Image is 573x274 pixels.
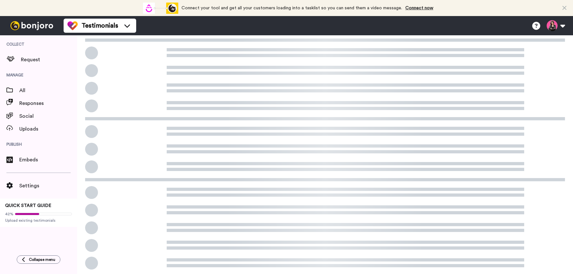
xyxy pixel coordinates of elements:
[143,3,178,14] div: animation
[21,56,77,64] span: Request
[19,99,77,107] span: Responses
[19,112,77,120] span: Social
[8,21,56,30] img: bj-logo-header-white.svg
[67,21,78,31] img: tm-color.svg
[19,125,77,133] span: Uploads
[17,255,60,264] button: Collapse menu
[5,211,13,217] span: 42%
[5,218,72,223] span: Upload existing testimonials
[19,156,77,164] span: Embeds
[5,203,51,208] span: QUICK START GUIDE
[19,182,77,190] span: Settings
[405,6,433,10] a: Connect now
[29,257,55,262] span: Collapse menu
[19,87,77,94] span: All
[181,6,402,10] span: Connect your tool and get all your customers loading into a tasklist so you can send them a video...
[82,21,118,30] span: Testimonials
